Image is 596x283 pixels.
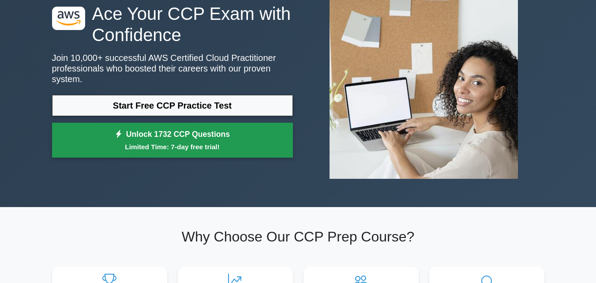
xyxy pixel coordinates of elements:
[52,228,544,245] h2: Why Choose Our CCP Prep Course?
[63,142,282,152] small: Limited Time: 7-day free trial!
[52,3,293,45] h1: Ace Your CCP Exam with Confidence
[52,123,293,158] a: Unlock 1732 CCP QuestionsLimited Time: 7-day free trial!
[52,95,293,116] a: Start Free CCP Practice Test
[52,53,293,84] p: Join 10,000+ successful AWS Certified Cloud Practitioner professionals who boosted their careers ...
